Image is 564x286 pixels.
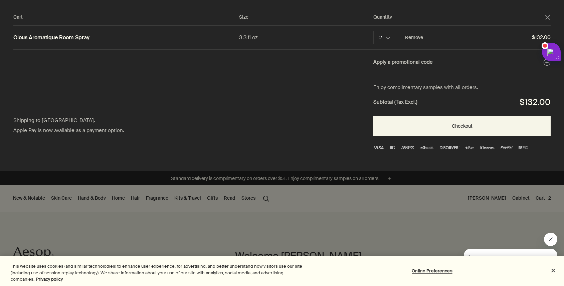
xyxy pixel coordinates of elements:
img: diners-club-international-2 [420,146,434,149]
button: Online Preferences, Opens the preference center dialog [411,264,453,277]
iframe: Aesop의 메시지 [464,249,557,279]
img: discover-3 [440,146,459,149]
div: $132.00 [520,95,551,110]
img: Mastercard Logo [390,146,395,149]
div: Aesop님의 말: "Do you require assistance? We are available to help.". 대화를 계속하려면 메시징 창을 엽니다. [448,233,557,279]
button: Quantity 2 [373,31,395,44]
button: Close [546,263,561,278]
div: Cart [13,13,239,21]
button: Close [545,14,551,20]
div: Enjoy complimentary samples with all orders. [373,83,551,92]
a: More information about your privacy, opens in a new tab [36,276,63,282]
iframe: Aesop의 메시지 닫기 [544,233,557,246]
button: Checkout [373,116,551,136]
strong: Subtotal (Tax Excl.) [373,98,417,107]
div: 3.3 fl oz [239,33,373,42]
img: klarna (1) [480,146,495,149]
div: Quantity [373,13,545,21]
div: Apple Pay is now available as a payment option. [13,126,177,135]
button: Apply a promotional code [373,58,551,67]
span: $132.00 [423,33,551,42]
img: Amex Logo [401,146,414,149]
img: Apple Pay [465,146,474,149]
a: Olous Aromatique Room Spray [13,34,89,41]
img: PayPal Logo [501,146,513,149]
div: Shipping to [GEOGRAPHIC_DATA]. [13,116,177,125]
div: This website uses cookies (and similar technologies) to enhance user experience, for advertising,... [11,263,310,283]
img: Visa Logo [373,146,384,149]
img: alipay-logo [519,146,528,149]
button: Remove [405,34,423,42]
div: Size [239,13,373,21]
